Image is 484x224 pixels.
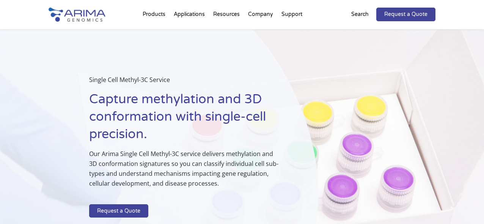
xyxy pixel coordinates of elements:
[89,75,281,91] p: Single Cell Methyl-3C Service
[89,204,148,218] a: Request a Quote
[49,8,105,22] img: Arima-Genomics-logo
[376,8,435,21] a: Request a Quote
[89,91,281,149] h1: Capture methylation and 3D conformation with single-cell precision.
[89,149,281,194] p: Our Arima Single Cell Methyl-3C service delivers methylation and 3D conformation signatures so yo...
[351,9,369,19] p: Search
